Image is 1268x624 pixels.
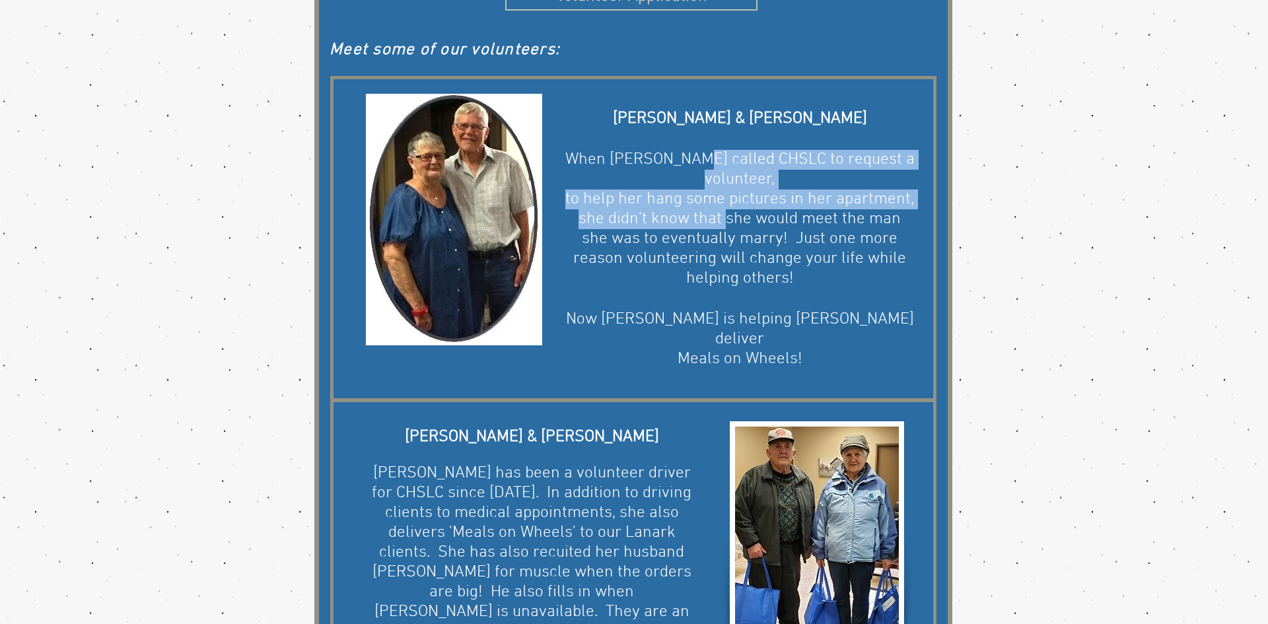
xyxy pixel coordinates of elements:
span: she didn’t know that she would meet the man [579,209,901,229]
img: Mary & Doug_edited.jpg [366,94,542,345]
span: Now [PERSON_NAME] is helping [PERSON_NAME] deliver [566,310,914,349]
span: When [PERSON_NAME] called CHSLC to request a volunteer, [565,150,915,190]
span: reason volunteering will change your life while [573,249,906,269]
span: she was to eventually marry! Just one more [582,229,898,249]
span: [PERSON_NAME] & [PERSON_NAME] [613,109,867,129]
span: [PERSON_NAME] & [PERSON_NAME] [405,427,659,447]
span: to help her hang some pictures in her apartment, [565,190,914,209]
span: helping others! [686,269,794,289]
span: Meet some of our volunteers: [330,40,560,60]
span: Meals on Wheels! [678,349,802,369]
